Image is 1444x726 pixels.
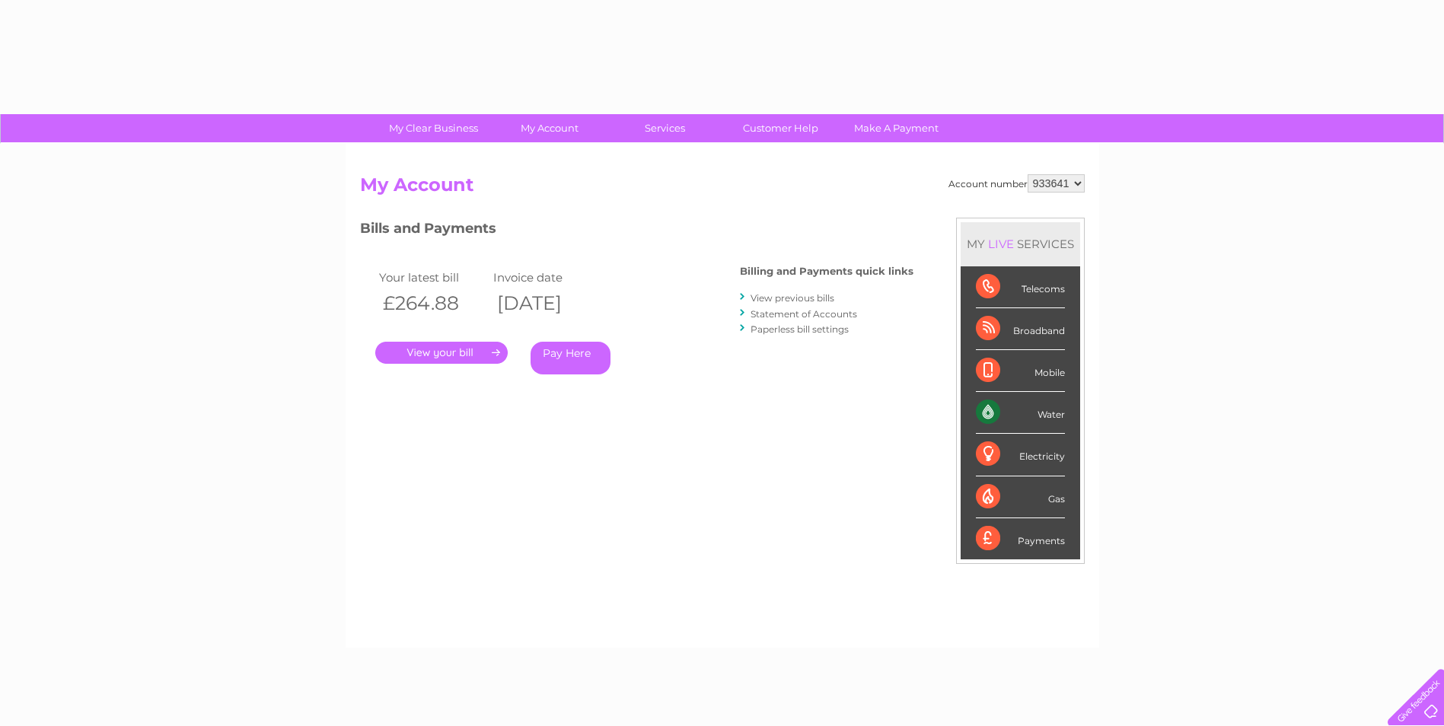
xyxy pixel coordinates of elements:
[976,476,1065,518] div: Gas
[375,342,508,364] a: .
[976,308,1065,350] div: Broadband
[489,288,604,319] th: [DATE]
[375,267,489,288] td: Your latest bill
[751,292,834,304] a: View previous bills
[602,114,728,142] a: Services
[976,434,1065,476] div: Electricity
[976,266,1065,308] div: Telecoms
[360,174,1085,203] h2: My Account
[531,342,610,374] a: Pay Here
[976,518,1065,559] div: Payments
[985,237,1017,251] div: LIVE
[486,114,612,142] a: My Account
[948,174,1085,193] div: Account number
[961,222,1080,266] div: MY SERVICES
[718,114,843,142] a: Customer Help
[489,267,604,288] td: Invoice date
[976,350,1065,392] div: Mobile
[375,288,489,319] th: £264.88
[751,323,849,335] a: Paperless bill settings
[360,218,913,244] h3: Bills and Payments
[740,266,913,277] h4: Billing and Payments quick links
[976,392,1065,434] div: Water
[371,114,496,142] a: My Clear Business
[751,308,857,320] a: Statement of Accounts
[834,114,959,142] a: Make A Payment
